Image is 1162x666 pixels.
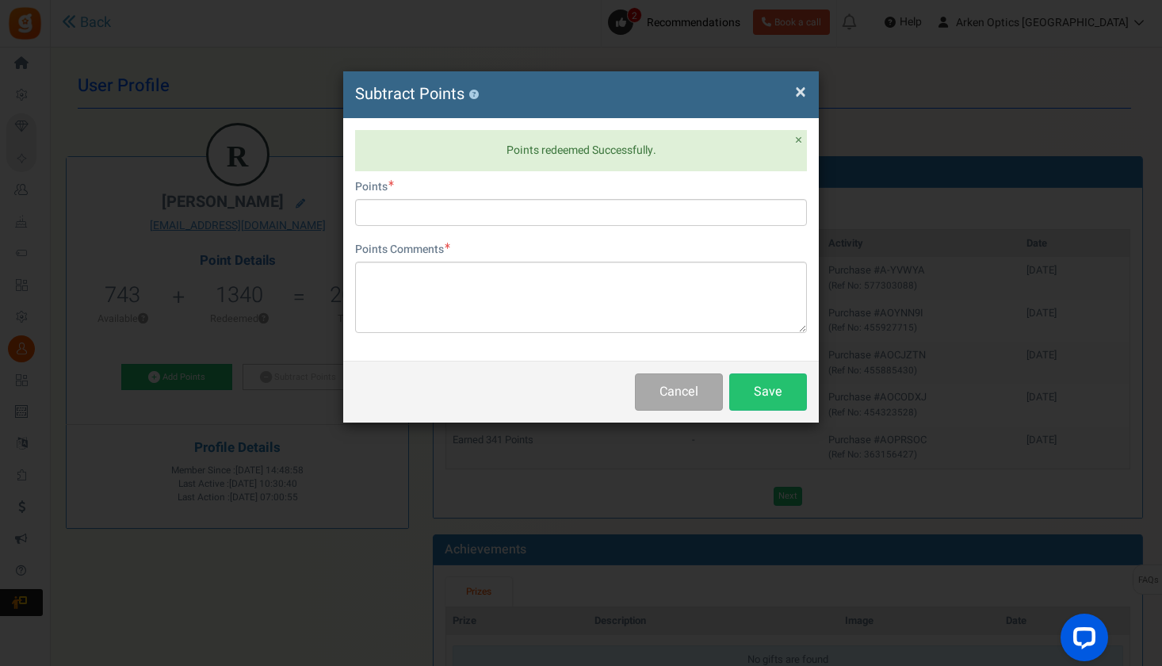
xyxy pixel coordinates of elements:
[795,130,802,150] span: ×
[729,373,807,411] button: Save
[355,179,394,195] label: Points
[355,242,450,258] label: Points Comments
[635,373,723,411] button: Cancel
[468,90,479,100] button: ?
[795,77,806,107] span: ×
[355,130,807,171] div: Points redeemed Successfully.
[355,83,807,106] h4: Subtract Points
